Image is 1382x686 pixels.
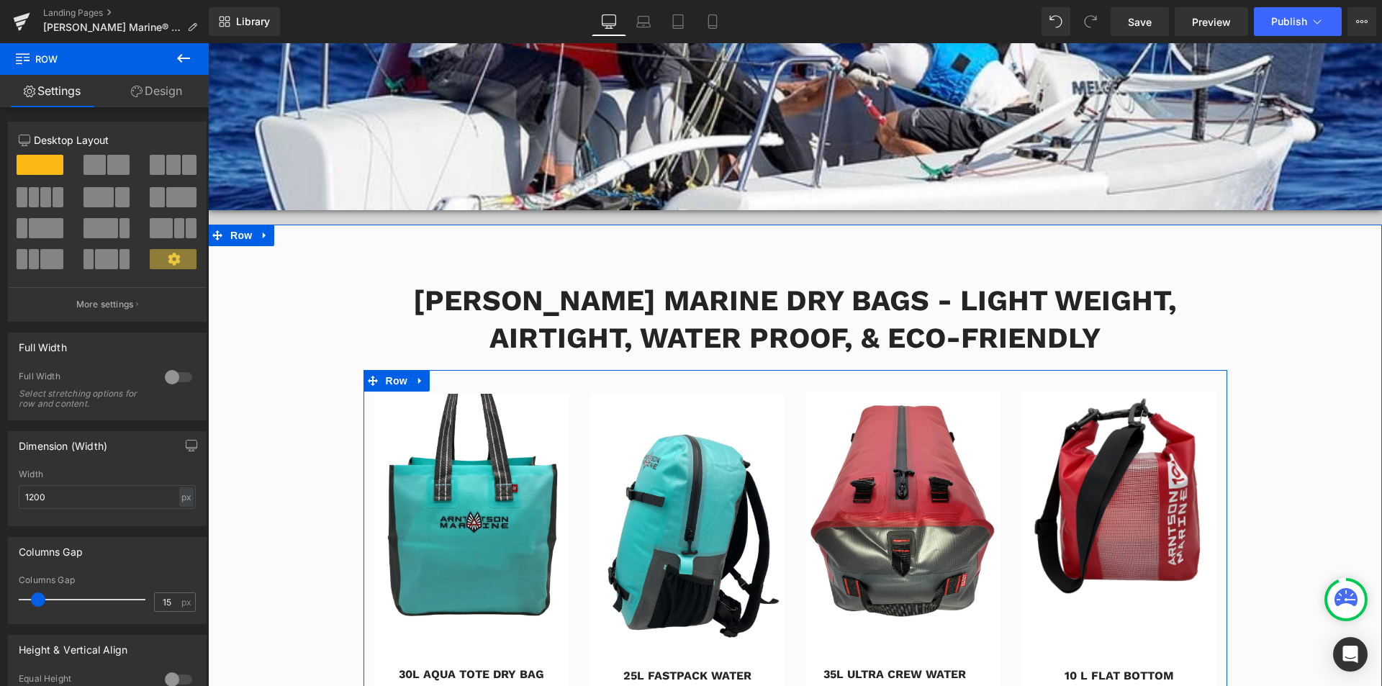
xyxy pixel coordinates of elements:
a: New Library [209,7,280,36]
input: auto [19,485,196,509]
button: More [1347,7,1376,36]
div: Columns Gap [19,538,83,558]
a: Laptop [626,7,661,36]
a: Expand / Collapse [203,327,222,348]
span: Row [14,43,158,75]
button: Undo [1042,7,1070,36]
a: Landing Pages [43,7,209,19]
a: Tablet [661,7,695,36]
button: Redo [1076,7,1105,36]
span: Preview [1192,14,1231,30]
p: More settings [76,298,134,311]
div: Dimension (Width) [19,432,107,452]
div: Select stretching options for row and content. [19,389,148,409]
a: Preview [1175,7,1248,36]
div: Columns Gap [19,575,196,585]
div: px [179,487,194,507]
button: More settings [9,287,206,321]
h2: [PERSON_NAME] MARINE DRY BAGS - LIGHT WEIGHT, AIRTIGHT, WATER PROOF, & ECO-FRIENDLY [166,239,1008,314]
p: 10 L FLAT BOTTOM ROLLTOP DRY BAG [831,624,991,659]
span: [PERSON_NAME] Marine® - Dry Bags [43,22,181,33]
a: Design [104,75,209,107]
div: Width [19,469,196,479]
span: px [181,597,194,607]
div: Full Width [19,333,67,353]
span: Library [236,15,270,28]
span: Publish [1271,16,1307,27]
span: Row [19,181,48,203]
a: Expand / Collapse [48,181,66,203]
p: 35L ULTRA CREW WATER PROOF AIRTIGHT DUFFEL [615,623,775,657]
p: Desktop Layout [19,132,196,148]
button: Publish [1254,7,1342,36]
div: Height & Vertical Align [19,636,127,656]
span: Save [1128,14,1152,30]
span: Row [174,327,203,348]
p: 25L FASTPACK WATER PROOF AIRTIGHT [399,624,559,659]
p: 30L AQUA TOTE DRY BAG [184,623,343,640]
div: Open Intercom Messenger [1333,637,1368,672]
a: Mobile [695,7,730,36]
div: Full Width [19,371,150,386]
a: Desktop [592,7,626,36]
